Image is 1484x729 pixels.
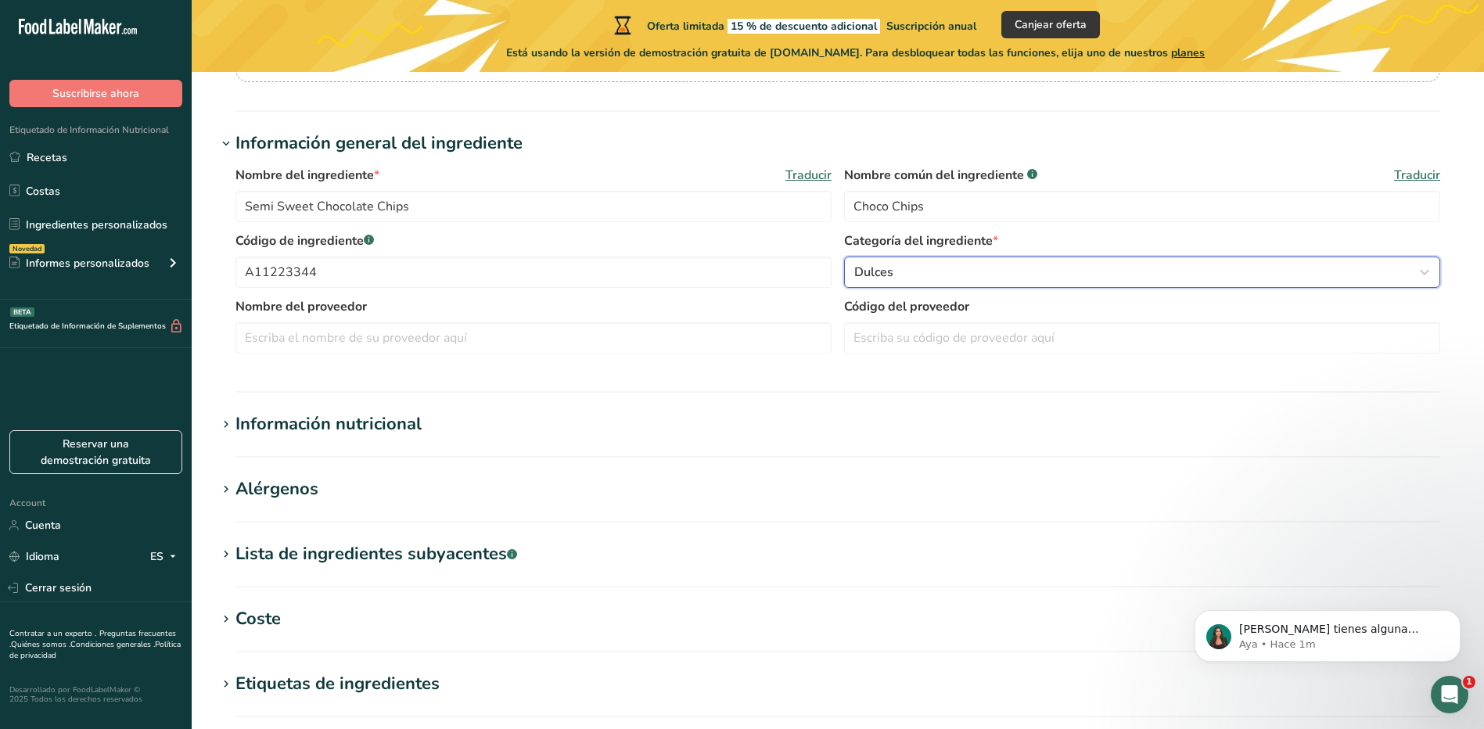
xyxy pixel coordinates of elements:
div: ES [150,548,182,566]
span: Canjear oferta [1015,16,1087,33]
div: Novedad [9,244,45,253]
label: Código de ingrediente [235,232,832,250]
a: Preguntas frecuentes . [9,628,176,650]
span: Traducir [785,166,832,185]
a: Reservar una demostración gratuita [9,430,182,474]
a: Quiénes somos . [11,639,70,650]
button: Dulces [844,257,1440,288]
div: Información general del ingrediente [235,131,523,156]
a: Contratar a un experto . [9,628,96,639]
span: Nombre del ingrediente [235,166,379,185]
iframe: Intercom notifications mensaje [1171,577,1484,687]
span: Suscripción anual [886,19,976,34]
span: Dulces [854,263,893,282]
div: Coste [235,606,281,632]
span: 15 % de descuento adicional [728,19,880,34]
span: Nombre común del ingrediente [844,166,1037,185]
div: Lista de ingredientes subyacentes [235,541,517,567]
input: Escriba su código de proveedor aquí [844,322,1440,354]
div: Oferta limitada [611,16,976,34]
label: Código del proveedor [844,297,1440,316]
a: Política de privacidad [9,639,181,661]
div: Informes personalizados [9,255,149,271]
label: Nombre del proveedor [235,297,832,316]
div: Etiquetas de ingredientes [235,671,440,697]
iframe: Intercom live chat [1431,676,1468,713]
div: Alérgenos [235,476,318,502]
span: Traducir [1394,166,1440,185]
div: Información nutricional [235,411,422,437]
span: Está usando la versión de demostración gratuita de [DOMAIN_NAME]. Para desbloquear todas las func... [506,45,1205,61]
input: Escriba el nombre de su proveedor aquí [235,322,832,354]
button: Suscribirse ahora [9,80,182,107]
label: Categoría del ingrediente [844,232,1440,250]
div: Desarrollado por FoodLabelMaker © 2025 Todos los derechos reservados [9,685,182,704]
a: Condiciones generales . [70,639,155,650]
a: Idioma [9,543,59,570]
button: Canjear oferta [1001,11,1100,38]
div: BETA [10,307,34,317]
span: planes [1171,45,1205,60]
input: Escriba el nombre de su ingrediente aquí [235,191,832,222]
input: Escriba un nombre alternativo de ingrediente si lo tiene. [844,191,1440,222]
span: 1 [1463,676,1475,688]
input: Escriba su código de ingrediente aquí [235,257,832,288]
span: Suscribirse ahora [52,85,139,102]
